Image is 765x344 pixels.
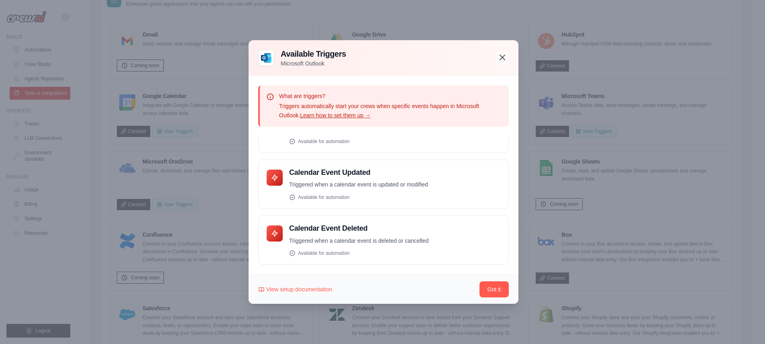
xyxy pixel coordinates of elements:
p: Triggered when a calendar event is deleted or cancelled [289,236,500,246]
p: What are triggers? [279,92,502,100]
h3: Available Triggers [281,48,346,59]
a: Learn how to set them up → [300,112,371,119]
div: Available for automation [289,250,500,256]
a: View setup documentation [258,285,332,293]
p: Microsoft Outlook [281,59,346,68]
p: Triggers automatically start your crews when specific events happen in Microsoft Outlook. [279,102,502,120]
div: Available for automation [289,194,500,201]
p: Triggered when a calendar event is updated or modified [289,180,500,189]
span: View setup documentation [266,285,332,293]
button: Got it [479,281,509,297]
img: Microsoft Outlook [258,50,274,66]
h4: Calendar Event Updated [289,168,500,177]
h4: Calendar Event Deleted [289,224,500,233]
div: Available for automation [289,138,500,145]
